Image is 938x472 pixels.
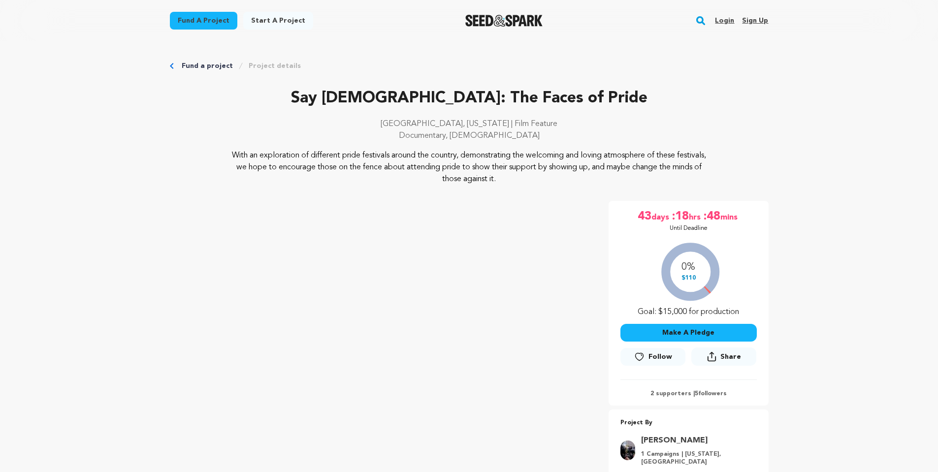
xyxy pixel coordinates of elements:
a: Seed&Spark Homepage [465,15,543,27]
a: Start a project [243,12,313,30]
img: Seed&Spark Logo Dark Mode [465,15,543,27]
p: With an exploration of different pride festivals around the country, demonstrating the welcoming ... [229,150,709,185]
span: hrs [689,209,703,224]
div: Breadcrumb [170,61,769,71]
span: :48 [703,209,720,224]
a: Fund a project [182,61,233,71]
button: Make A Pledge [620,324,757,342]
span: :18 [671,209,689,224]
span: mins [720,209,740,224]
span: Follow [648,352,672,362]
p: Until Deadline [670,224,708,232]
img: bde6e4e3585cc5a4.jpg [620,441,635,460]
span: 43 [638,209,651,224]
a: Login [715,13,734,29]
span: Share [720,352,741,362]
p: 2 supporters | followers [620,390,757,398]
p: Documentary, [DEMOGRAPHIC_DATA] [170,130,769,142]
a: Project details [249,61,301,71]
p: [GEOGRAPHIC_DATA], [US_STATE] | Film Feature [170,118,769,130]
button: Share [691,347,756,366]
p: Say [DEMOGRAPHIC_DATA]: The Faces of Pride [170,87,769,110]
a: Fund a project [170,12,237,30]
span: days [651,209,671,224]
span: 5 [695,391,698,397]
p: 1 Campaigns | [US_STATE], [GEOGRAPHIC_DATA] [641,450,751,466]
a: Sign up [742,13,768,29]
a: Follow [620,348,685,366]
a: Goto Benjamin Kapit profile [641,435,751,446]
span: Share [691,347,756,370]
p: Project By [620,417,757,429]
